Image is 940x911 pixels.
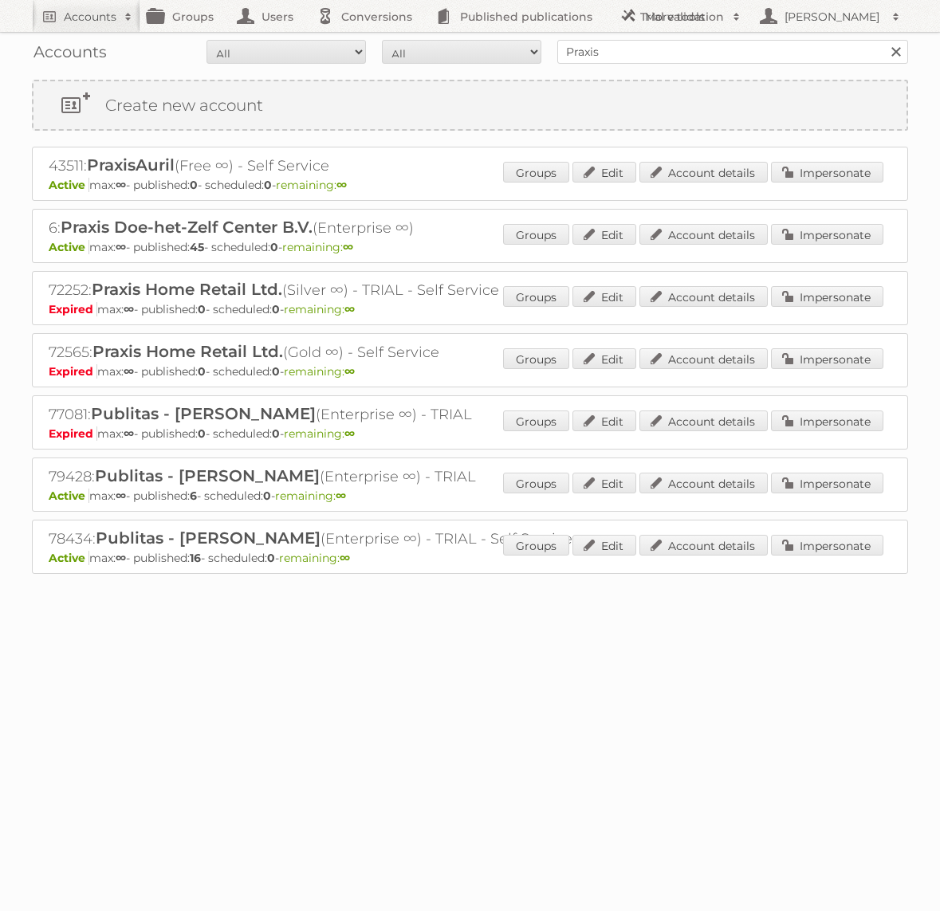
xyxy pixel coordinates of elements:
strong: ∞ [344,364,355,379]
strong: ∞ [344,426,355,441]
strong: 16 [190,551,201,565]
span: remaining: [284,364,355,379]
a: Groups [503,286,569,307]
span: remaining: [284,426,355,441]
span: Active [49,489,89,503]
strong: ∞ [336,178,347,192]
strong: 0 [272,302,280,316]
strong: ∞ [336,489,346,503]
a: Impersonate [771,410,883,431]
p: max: - published: - scheduled: - [49,364,891,379]
h2: [PERSON_NAME] [781,9,884,25]
span: remaining: [279,551,350,565]
p: max: - published: - scheduled: - [49,426,891,441]
strong: ∞ [343,240,353,254]
a: Account details [639,348,768,369]
strong: 0 [198,364,206,379]
a: Impersonate [771,535,883,556]
span: Expired [49,364,97,379]
h2: 79428: (Enterprise ∞) - TRIAL [49,466,607,487]
a: Impersonate [771,224,883,245]
a: Account details [639,410,768,431]
p: max: - published: - scheduled: - [49,489,891,503]
a: Impersonate [771,286,883,307]
span: PraxisAuril [87,155,175,175]
p: max: - published: - scheduled: - [49,551,891,565]
a: Edit [572,535,636,556]
h2: 43511: (Free ∞) - Self Service [49,155,607,176]
h2: Accounts [64,9,116,25]
span: remaining: [284,302,355,316]
strong: 0 [267,551,275,565]
a: Groups [503,473,569,493]
strong: ∞ [340,551,350,565]
a: Account details [639,162,768,183]
a: Account details [639,286,768,307]
span: Praxis Doe-het-Zelf Center B.V. [61,218,313,237]
span: Publitas - [PERSON_NAME] [96,528,321,548]
span: remaining: [276,178,347,192]
strong: 6 [190,489,197,503]
span: remaining: [275,489,346,503]
strong: 0 [272,426,280,441]
strong: ∞ [116,489,126,503]
a: Impersonate [771,473,883,493]
p: max: - published: - scheduled: - [49,302,891,316]
p: max: - published: - scheduled: - [49,178,891,192]
a: Create new account [33,81,907,129]
a: Groups [503,410,569,431]
strong: ∞ [116,551,126,565]
a: Impersonate [771,162,883,183]
a: Impersonate [771,348,883,369]
span: Praxis Home Retail Ltd. [92,342,283,361]
h2: 77081: (Enterprise ∞) - TRIAL [49,404,607,425]
a: Groups [503,162,569,183]
a: Edit [572,348,636,369]
span: Active [49,240,89,254]
a: Account details [639,473,768,493]
a: Edit [572,286,636,307]
span: Publitas - [PERSON_NAME] [91,404,316,423]
strong: ∞ [344,302,355,316]
a: Edit [572,473,636,493]
span: remaining: [282,240,353,254]
a: Edit [572,410,636,431]
h2: 72252: (Silver ∞) - TRIAL - Self Service [49,280,607,300]
a: Edit [572,162,636,183]
strong: ∞ [124,364,134,379]
span: Active [49,178,89,192]
span: Active [49,551,89,565]
h2: More tools [645,9,725,25]
strong: ∞ [116,178,126,192]
span: Praxis Home Retail Ltd. [92,280,282,299]
strong: ∞ [124,426,134,441]
strong: 0 [264,178,272,192]
span: Publitas - [PERSON_NAME] [95,466,320,485]
p: max: - published: - scheduled: - [49,240,891,254]
a: Groups [503,224,569,245]
a: Account details [639,535,768,556]
strong: 0 [272,364,280,379]
h2: 78434: (Enterprise ∞) - TRIAL - Self Service [49,528,607,549]
a: Edit [572,224,636,245]
strong: 0 [190,178,198,192]
a: Groups [503,535,569,556]
strong: 0 [263,489,271,503]
span: Expired [49,426,97,441]
strong: ∞ [124,302,134,316]
a: Groups [503,348,569,369]
strong: 0 [198,426,206,441]
h2: 6: (Enterprise ∞) [49,218,607,238]
strong: ∞ [116,240,126,254]
a: Account details [639,224,768,245]
strong: 45 [190,240,204,254]
strong: 0 [198,302,206,316]
strong: 0 [270,240,278,254]
h2: 72565: (Gold ∞) - Self Service [49,342,607,363]
span: Expired [49,302,97,316]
